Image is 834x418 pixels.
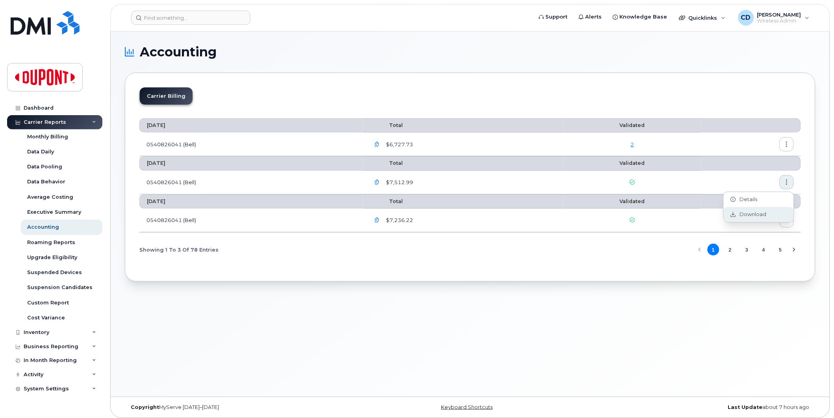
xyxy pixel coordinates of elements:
[370,122,403,128] span: Total
[139,244,219,256] span: Showing 1 To 3 Of 78 Entries
[384,216,413,224] span: $7,236.22
[139,209,363,232] td: 0540826041 (Bell)
[139,132,363,156] td: 0540826041 (Bell)
[758,244,770,256] button: Page 4
[563,194,702,209] th: Validated
[728,404,763,410] strong: Last Update
[708,244,719,256] button: Page 1
[131,404,159,410] strong: Copyright
[139,118,363,132] th: [DATE]
[736,211,767,218] span: Download
[441,404,493,410] a: Keyboard Shortcuts
[585,404,815,411] div: about 7 hours ago
[370,160,403,166] span: Total
[139,194,363,209] th: [DATE]
[563,118,702,132] th: Validated
[125,404,355,411] div: MyServe [DATE]–[DATE]
[736,196,758,203] span: Details
[724,244,736,256] button: Page 2
[788,244,800,256] button: Next Page
[563,156,702,170] th: Validated
[140,46,217,58] span: Accounting
[741,244,753,256] button: Page 3
[775,244,786,256] button: Page 5
[370,198,403,204] span: Total
[631,141,634,147] a: 2
[139,156,363,170] th: [DATE]
[384,141,413,148] span: $6,727.73
[139,171,363,194] td: 0540826041 (Bell)
[384,179,413,186] span: $7,512.99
